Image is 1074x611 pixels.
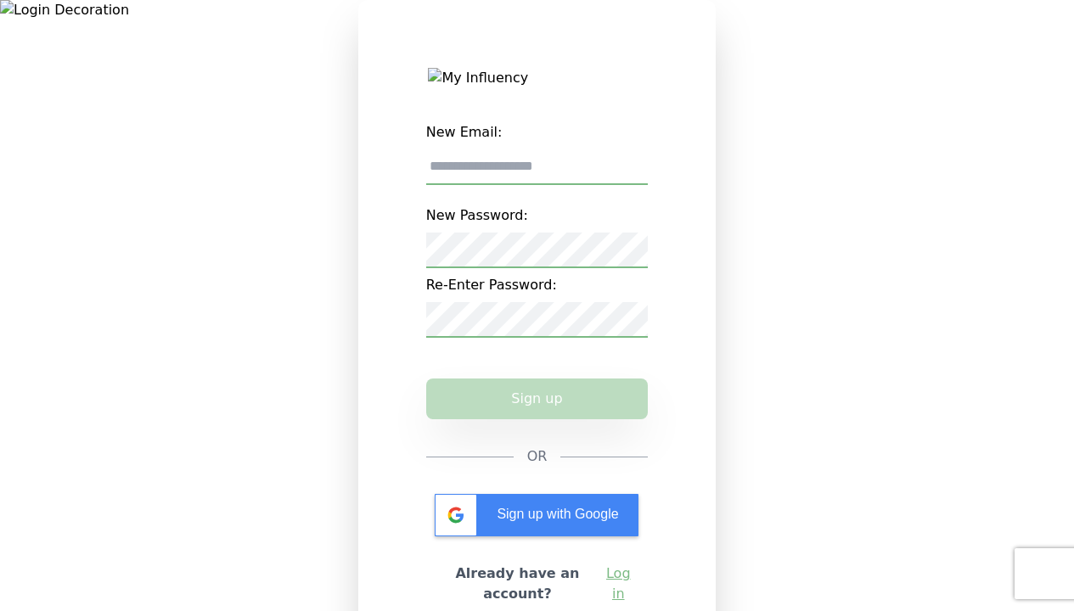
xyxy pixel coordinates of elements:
a: Log in [602,563,634,604]
div: Sign up with Google [435,494,638,536]
span: Sign up with Google [497,507,618,521]
label: New Password: [426,199,649,233]
img: My Influency [428,68,645,88]
label: New Email: [426,115,649,149]
h2: Already have an account? [440,563,596,604]
label: Re-Enter Password: [426,268,649,302]
span: OR [527,446,548,467]
button: Sign up [426,378,649,419]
